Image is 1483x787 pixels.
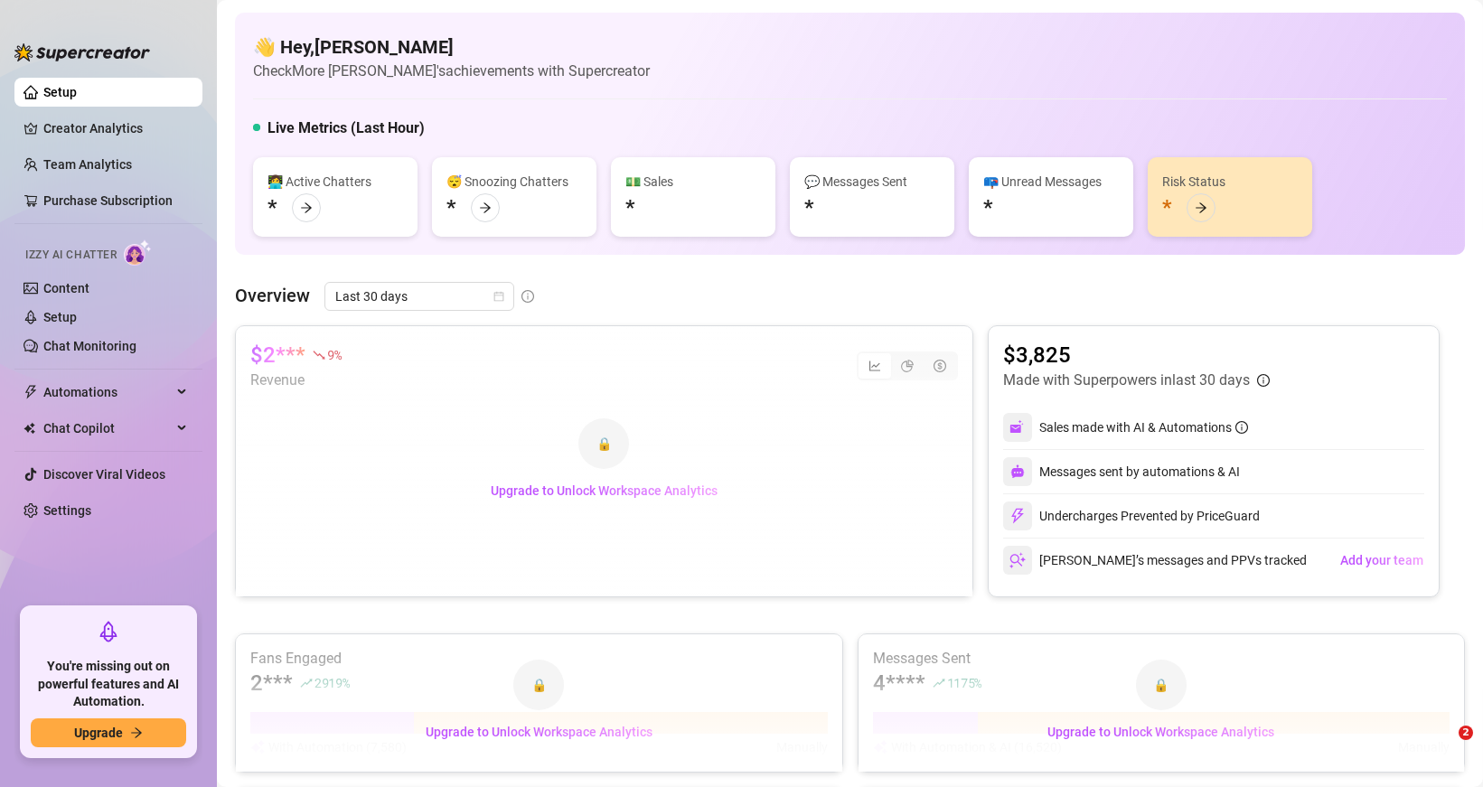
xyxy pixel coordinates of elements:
[23,422,35,435] img: Chat Copilot
[235,282,310,309] article: Overview
[43,378,172,407] span: Automations
[1195,201,1207,214] span: arrow-right
[1010,464,1025,479] img: svg%3e
[43,114,188,143] a: Creator Analytics
[253,60,650,82] article: Check More [PERSON_NAME]'s achievements with Supercreator
[1009,552,1026,568] img: svg%3e
[268,117,425,139] h5: Live Metrics (Last Hour)
[1003,370,1250,391] article: Made with Superpowers in last 30 days
[1257,374,1270,387] span: info-circle
[43,467,165,482] a: Discover Viral Videos
[43,157,132,172] a: Team Analytics
[1003,341,1270,370] article: $3,825
[521,290,534,303] span: info-circle
[43,310,77,324] a: Setup
[1340,553,1423,567] span: Add your team
[804,172,940,192] div: 💬 Messages Sent
[43,503,91,518] a: Settings
[1136,660,1187,710] div: 🔒
[253,34,650,60] h4: 👋 Hey, [PERSON_NAME]
[43,414,172,443] span: Chat Copilot
[1009,419,1026,436] img: svg%3e
[983,172,1119,192] div: 📪 Unread Messages
[300,201,313,214] span: arrow-right
[625,172,761,192] div: 💵 Sales
[43,186,188,215] a: Purchase Subscription
[25,247,117,264] span: Izzy AI Chatter
[335,283,503,310] span: Last 30 days
[1039,417,1248,437] div: Sales made with AI & Automations
[411,717,667,746] button: Upgrade to Unlock Workspace Analytics
[31,658,186,711] span: You're missing out on powerful features and AI Automation.
[493,291,504,302] span: calendar
[14,43,150,61] img: logo-BBDzfeDw.svg
[479,201,492,214] span: arrow-right
[1235,421,1248,434] span: info-circle
[74,726,123,740] span: Upgrade
[1003,546,1307,575] div: [PERSON_NAME]’s messages and PPVs tracked
[23,385,38,399] span: thunderbolt
[43,85,77,99] a: Setup
[446,172,582,192] div: 😴 Snoozing Chatters
[1459,726,1473,740] span: 2
[426,725,652,739] span: Upgrade to Unlock Workspace Analytics
[1162,172,1298,192] div: Risk Status
[1033,717,1289,746] button: Upgrade to Unlock Workspace Analytics
[476,476,732,505] button: Upgrade to Unlock Workspace Analytics
[1009,508,1026,524] img: svg%3e
[268,172,403,192] div: 👩‍💻 Active Chatters
[491,483,718,498] span: Upgrade to Unlock Workspace Analytics
[43,281,89,295] a: Content
[98,621,119,642] span: rocket
[578,418,629,469] div: 🔒
[1339,546,1424,575] button: Add your team
[513,660,564,710] div: 🔒
[1003,501,1260,530] div: Undercharges Prevented by PriceGuard
[1003,457,1240,486] div: Messages sent by automations & AI
[31,718,186,747] button: Upgradearrow-right
[1047,725,1274,739] span: Upgrade to Unlock Workspace Analytics
[1422,726,1465,769] iframe: Intercom live chat
[124,239,152,266] img: AI Chatter
[43,339,136,353] a: Chat Monitoring
[130,726,143,739] span: arrow-right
